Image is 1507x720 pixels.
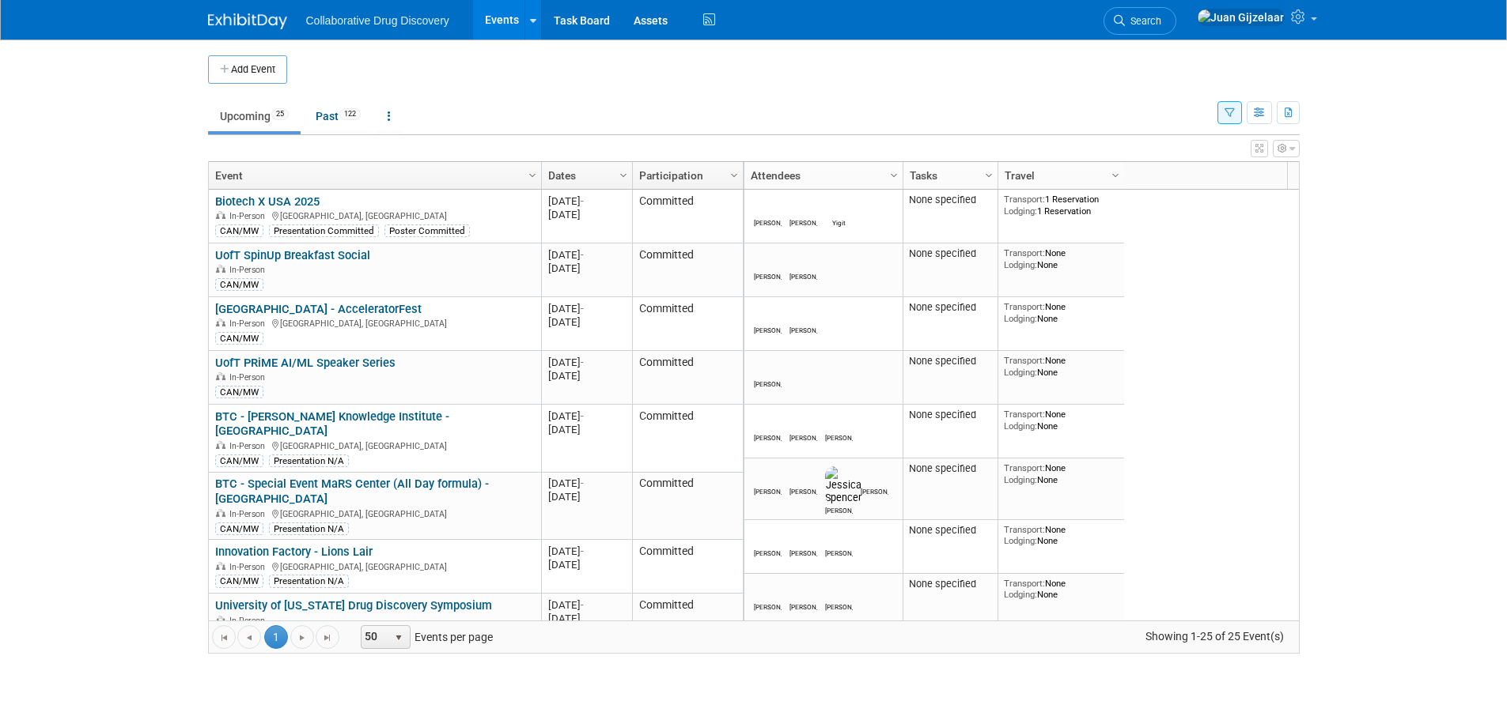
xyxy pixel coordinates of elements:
a: UofT SpinUp Breakfast Social [215,248,370,262]
span: In-Person [229,211,270,221]
a: Past122 [304,101,373,131]
div: Poster Committed [384,224,470,237]
span: 50 [362,626,388,648]
img: In-Person Event [216,265,225,273]
span: Go to the first page [218,631,230,644]
span: Transport: [1004,247,1045,258]
span: Lodging: [1004,535,1037,546]
a: Search [1104,7,1176,35]
a: Participation [639,162,733,189]
a: UofT PRiME AI/ML Speaker Series [215,356,396,370]
img: In-Person Event [216,211,225,219]
span: select [392,631,405,644]
span: 25 [271,108,289,120]
span: - [581,599,584,611]
td: Committed [632,405,743,473]
div: Juan Gijzelaar [754,432,782,442]
img: Juan Gijzelaar [1197,9,1285,26]
img: Juan Gijzelaar [759,413,778,432]
a: Innovation Factory - Lions Lair [215,545,373,559]
div: CAN/MW [215,575,263,587]
a: Go to the previous page [237,625,261,649]
div: [DATE] [548,194,625,208]
div: None specified [909,194,991,206]
span: Transport: [1004,578,1045,589]
div: CAN/MW [215,332,263,345]
span: Transport: [1004,409,1045,420]
span: Lodging: [1004,313,1037,324]
a: University of [US_STATE] Drug Discovery Symposium [215,598,492,613]
div: Juan Gijzelaar [789,270,817,281]
div: Juan Gijzelaar [789,324,817,334]
div: None None [1004,578,1118,601]
img: In-Person Event [216,441,225,449]
div: Presentation N/A [269,454,349,467]
div: [DATE] [548,490,625,503]
a: Dates [548,162,622,189]
div: 1 Reservation 1 Reservation [1004,194,1118,217]
span: Collaborative Drug Discovery [306,14,449,27]
span: In-Person [229,616,270,626]
div: None specified [909,578,991,590]
span: Showing 1-25 of 25 Event(s) [1130,625,1298,647]
img: Jessica Spencer [825,466,861,504]
div: None specified [909,247,991,260]
a: Upcoming25 [208,101,301,131]
div: Presentation Committed [269,224,379,237]
div: None None [1004,462,1118,485]
span: Lodging: [1004,205,1037,217]
div: [DATE] [548,208,625,221]
div: James White [754,217,782,227]
a: BTC - Special Event MaRS Center (All Day formula) - [GEOGRAPHIC_DATA] [215,477,489,506]
span: Events per page [340,625,509,649]
span: - [581,410,584,422]
a: [GEOGRAPHIC_DATA] - AcceleratorFest [215,302,422,316]
span: Column Settings [983,169,995,182]
span: - [581,195,584,207]
img: Juan Gijzelaar [759,582,778,601]
div: None None [1004,409,1118,432]
span: Go to the last page [321,631,334,644]
span: In-Person [229,441,270,451]
div: CAN/MW [215,278,263,291]
img: In-Person Event [216,562,225,570]
span: 1 [264,625,288,649]
img: Juan Gijzelaar [794,251,813,270]
div: Michael Woodhouse [789,485,817,496]
div: [DATE] [548,356,625,369]
a: Column Settings [615,162,632,186]
span: Lodging: [1004,589,1037,600]
span: Transport: [1004,355,1045,366]
button: Add Event [208,55,287,84]
span: In-Person [229,562,270,572]
span: 122 [339,108,361,120]
span: Lodging: [1004,420,1037,432]
div: [DATE] [548,558,625,571]
span: Search [1125,15,1161,27]
img: Juan Gijzelaar [794,305,813,324]
a: Column Settings [524,162,541,186]
img: Michael Woodhouse [759,251,778,270]
div: [DATE] [548,369,625,383]
a: Go to the last page [316,625,339,649]
img: Michael Woodhouse [794,413,813,432]
img: James White [759,198,778,217]
td: Committed [632,297,743,351]
img: Juan Gijzelaar [830,528,849,547]
div: Evan Moriarity [789,547,817,557]
a: Column Settings [980,162,998,186]
span: Go to the next page [296,631,309,644]
div: [DATE] [548,262,625,275]
div: None specified [909,409,991,421]
img: Juan Gijzelaar [759,359,778,378]
div: CAN/MW [215,454,263,467]
div: [DATE] [548,315,625,329]
div: Michael Woodhouse [825,601,853,611]
span: - [581,545,584,557]
img: ExhibitDay [208,13,287,29]
div: [GEOGRAPHIC_DATA], [GEOGRAPHIC_DATA] [215,316,534,330]
span: In-Person [229,265,270,275]
div: Michael Woodhouse [754,324,782,334]
a: Tasks [910,162,987,189]
span: - [581,303,584,315]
